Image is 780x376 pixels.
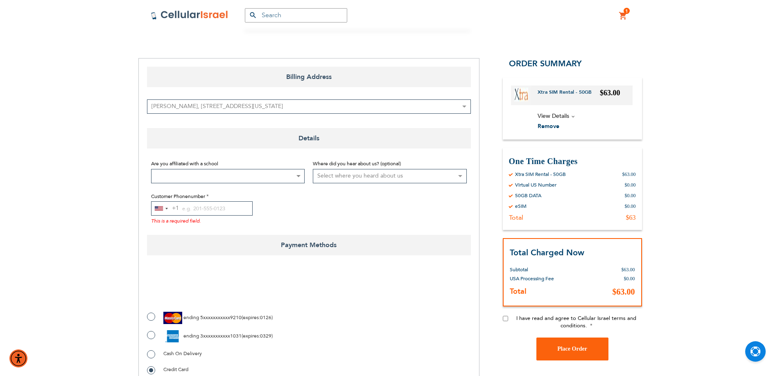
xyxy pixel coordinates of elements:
[600,89,620,97] span: $63.00
[147,312,273,324] label: ( : )
[151,202,179,215] button: Selected country
[163,330,182,342] img: American Express
[622,267,635,272] span: $63.00
[313,160,401,167] span: Where did you hear about us? (optional)
[147,274,271,306] iframe: reCAPTCHA
[151,201,253,216] input: e.g. 201-555-0123
[243,333,259,339] span: expires
[619,11,628,21] a: 1
[510,247,584,258] strong: Total Charged Now
[510,286,527,297] strong: Total
[147,67,471,87] span: Billing Address
[151,218,201,224] span: This is a required field.
[516,315,636,329] span: I have read and agree to Cellular Israel terms and conditions.
[183,333,199,339] span: ending
[625,192,636,199] div: $0.00
[147,128,471,149] span: Details
[515,171,566,178] div: Xtra SIM Rental - 50GB
[183,314,199,321] span: ending
[9,349,27,367] div: Accessibility Menu
[260,314,271,321] span: 0126
[151,160,218,167] span: Are you affiliated with a school
[163,350,202,357] span: Cash On Delivery
[625,182,636,188] div: $0.00
[151,10,228,20] img: Cellular Israel Logo
[200,333,242,339] span: 3xxxxxxxxxxx1031
[626,214,636,222] div: $63
[260,333,271,339] span: 0329
[509,156,636,167] h3: One Time Charges
[625,203,636,209] div: $0.00
[509,58,582,69] span: Order Summary
[163,366,188,373] span: Credit Card
[624,276,635,281] span: $0.00
[509,214,523,222] div: Total
[536,338,608,360] button: Place Order
[538,122,559,130] span: Remove
[538,112,569,120] span: View Details
[515,203,527,209] div: eSIM
[557,346,587,352] span: Place Order
[172,203,179,214] div: +1
[510,259,574,274] th: Subtotal
[200,314,242,321] span: 5xxxxxxxxxxx9210
[245,8,347,23] input: Search
[147,330,273,342] label: ( : )
[625,8,628,14] span: 1
[514,88,528,101] img: Xtra SIM Rental - 50GB
[163,312,182,324] img: MasterCard
[515,192,541,199] div: 50GB DATA
[510,275,554,282] span: USA Processing Fee
[622,171,636,178] div: $63.00
[147,235,471,255] span: Payment Methods
[515,182,556,188] div: Virtual US Number
[243,314,259,321] span: expires
[613,287,635,296] span: $63.00
[538,89,598,102] a: Xtra SIM Rental - 50GB
[151,193,205,200] span: Customer Phonenumber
